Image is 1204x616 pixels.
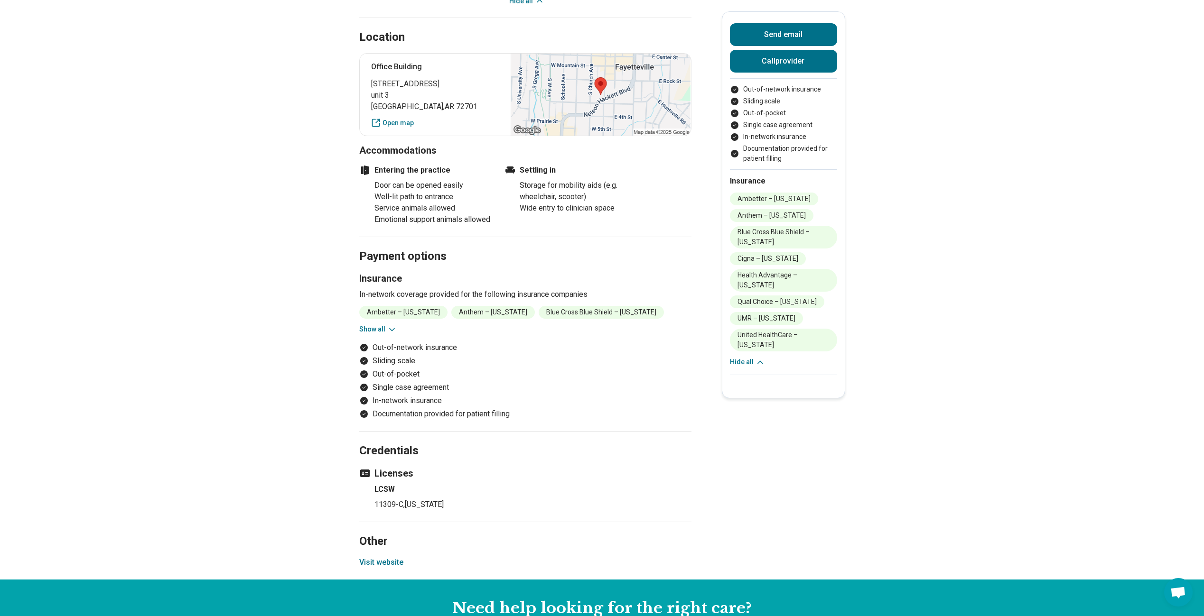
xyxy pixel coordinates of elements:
ul: Payment options [730,84,837,164]
span: unit 3 [371,90,500,101]
p: Office Building [371,61,500,73]
li: UMR – [US_STATE] [730,312,803,325]
h2: Insurance [730,175,837,187]
li: Anthem – [US_STATE] [451,306,535,319]
h2: Other [359,511,691,550]
li: Sliding scale [359,355,691,367]
li: Cigna – [US_STATE] [730,252,806,265]
a: Open chat [1164,578,1193,607]
h2: Location [359,29,405,46]
li: Documentation provided for patient filling [359,408,691,420]
h3: Insurance [359,272,691,285]
a: Open map [371,118,500,128]
li: Single case agreement [359,382,691,393]
button: Show all [359,324,397,334]
li: Out-of-network insurance [359,342,691,353]
li: In-network insurance [730,132,837,142]
li: Blue Cross Blue Shield – [US_STATE] [730,226,837,248]
span: [GEOGRAPHIC_DATA] , AR 72701 [371,101,500,112]
li: Out-of-network insurance [730,84,837,94]
li: Qual Choice – [US_STATE] [730,295,824,308]
span: , [US_STATE] [403,500,444,509]
button: Hide all [730,357,765,367]
button: Send email [730,23,837,46]
h3: Accommodations [359,144,691,157]
li: Documentation provided for patient filling [730,144,837,164]
span: [STREET_ADDRESS] [371,78,500,90]
li: Ambetter – [US_STATE] [730,193,818,205]
h4: Entering the practice [359,165,492,176]
button: Visit website [359,557,403,568]
h2: Credentials [359,420,691,459]
li: Sliding scale [730,96,837,106]
h3: Licenses [359,467,691,480]
li: Out-of-pocket [730,108,837,118]
li: United HealthCare – [US_STATE] [730,329,837,351]
li: Blue Cross Blue Shield – [US_STATE] [539,306,664,319]
ul: Payment options [359,342,691,420]
button: Callprovider [730,50,837,73]
li: Health Advantage – [US_STATE] [730,269,837,292]
p: In-network coverage provided for the following insurance companies [359,289,691,300]
li: Ambetter – [US_STATE] [359,306,448,319]
li: Well-lit path to entrance [374,191,492,202]
li: Service animals allowed [374,202,492,214]
h2: Payment options [359,226,691,265]
h4: LCSW [374,484,691,495]
li: Wide entry to clinician space [520,202,637,214]
li: Single case agreement [730,120,837,130]
li: Emotional support animals allowed [374,214,492,225]
h4: Settling in [504,165,637,176]
li: Door can be opened easily [374,180,492,191]
li: Storage for mobility aids (e.g. wheelchair, scooter) [520,180,637,202]
li: In-network insurance [359,395,691,406]
li: Out-of-pocket [359,368,691,380]
li: Anthem – [US_STATE] [730,209,813,222]
p: 11309-C [374,499,691,510]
